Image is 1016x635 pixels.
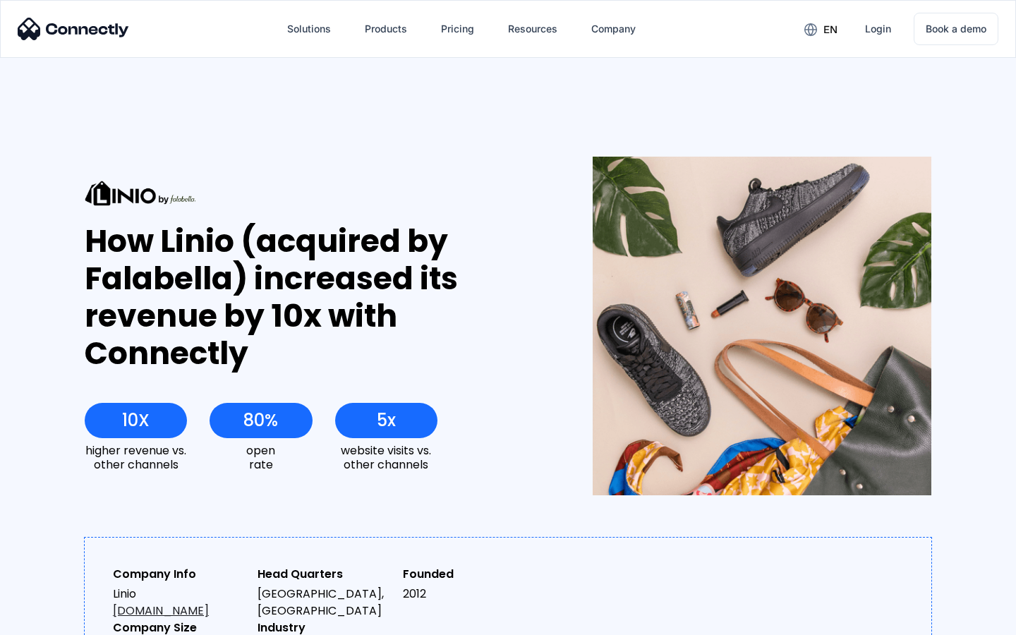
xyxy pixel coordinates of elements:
div: Linio [113,586,246,619]
div: How Linio (acquired by Falabella) increased its revenue by 10x with Connectly [85,223,541,372]
div: en [793,18,848,40]
div: Solutions [276,12,342,46]
div: 2012 [403,586,536,603]
div: Login [865,19,891,39]
aside: Language selected: English [14,610,85,630]
a: [DOMAIN_NAME] [113,603,209,619]
div: website visits vs. other channels [335,444,437,471]
img: Connectly Logo [18,18,129,40]
div: open rate [210,444,312,471]
div: Company Info [113,566,246,583]
div: Company [580,12,647,46]
div: Head Quarters [258,566,391,583]
div: 10X [122,411,150,430]
ul: Language list [28,610,85,630]
a: Login [854,12,902,46]
div: Products [365,19,407,39]
div: Solutions [287,19,331,39]
div: Company [591,19,636,39]
div: Pricing [441,19,474,39]
div: en [823,20,837,40]
a: Book a demo [914,13,998,45]
div: Resources [508,19,557,39]
div: 80% [243,411,278,430]
div: Resources [497,12,569,46]
div: Products [353,12,418,46]
a: Pricing [430,12,485,46]
div: higher revenue vs. other channels [85,444,187,471]
div: [GEOGRAPHIC_DATA], [GEOGRAPHIC_DATA] [258,586,391,619]
div: 5x [377,411,396,430]
div: Founded [403,566,536,583]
